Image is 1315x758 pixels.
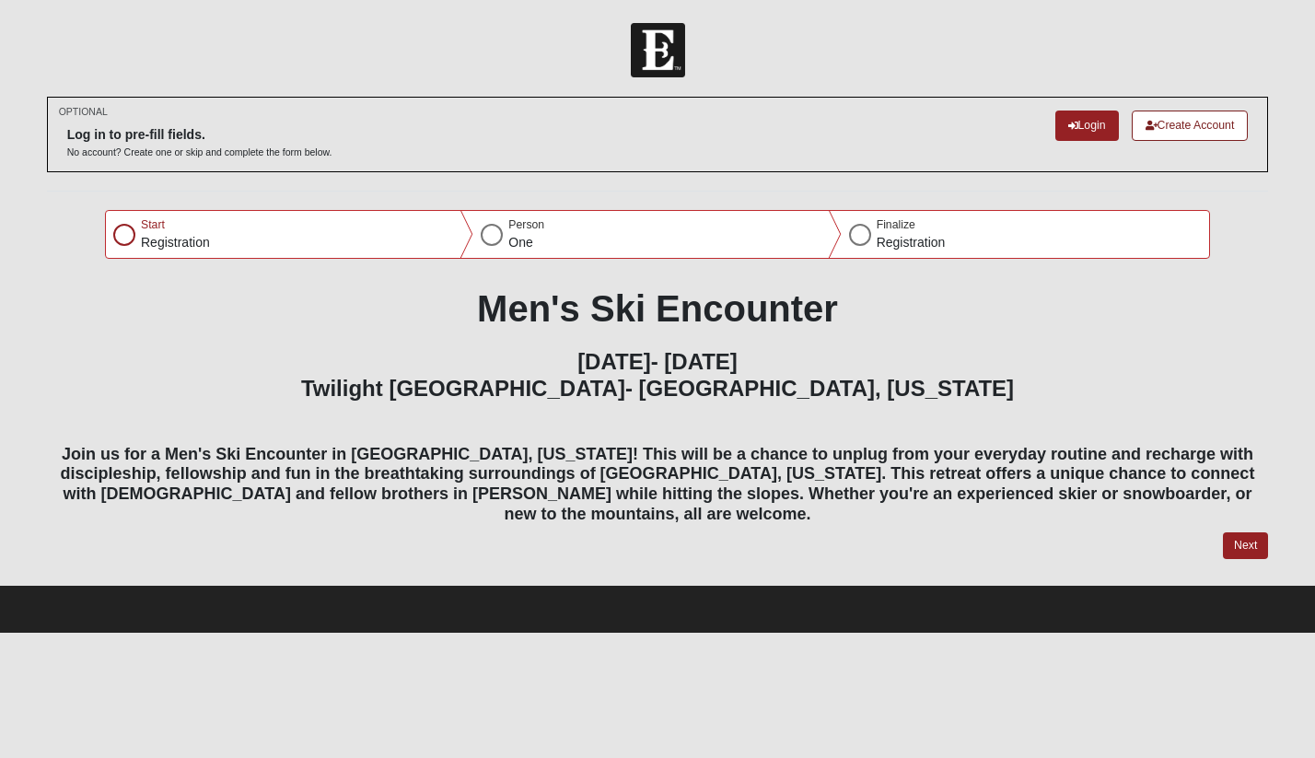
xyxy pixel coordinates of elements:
[47,349,1269,402] h3: [DATE]- [DATE] Twilight [GEOGRAPHIC_DATA]- [GEOGRAPHIC_DATA], [US_STATE]
[1223,532,1268,559] button: Next
[508,218,544,231] span: Person
[477,288,838,329] b: Men's Ski Encounter
[141,233,210,252] p: Registration
[877,233,946,252] p: Registration
[67,146,332,159] p: No account? Create one or skip and complete the form below.
[1132,111,1249,141] a: Create Account
[1055,111,1119,141] a: Login
[508,233,544,252] p: One
[877,218,915,231] span: Finalize
[141,218,165,231] span: Start
[47,445,1269,524] h4: Join us for a Men's Ski Encounter in [GEOGRAPHIC_DATA], [US_STATE]! This will be a chance to unpl...
[631,23,685,77] img: Church of Eleven22 Logo
[67,127,332,143] h6: Log in to pre-fill fields.
[59,105,108,119] small: OPTIONAL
